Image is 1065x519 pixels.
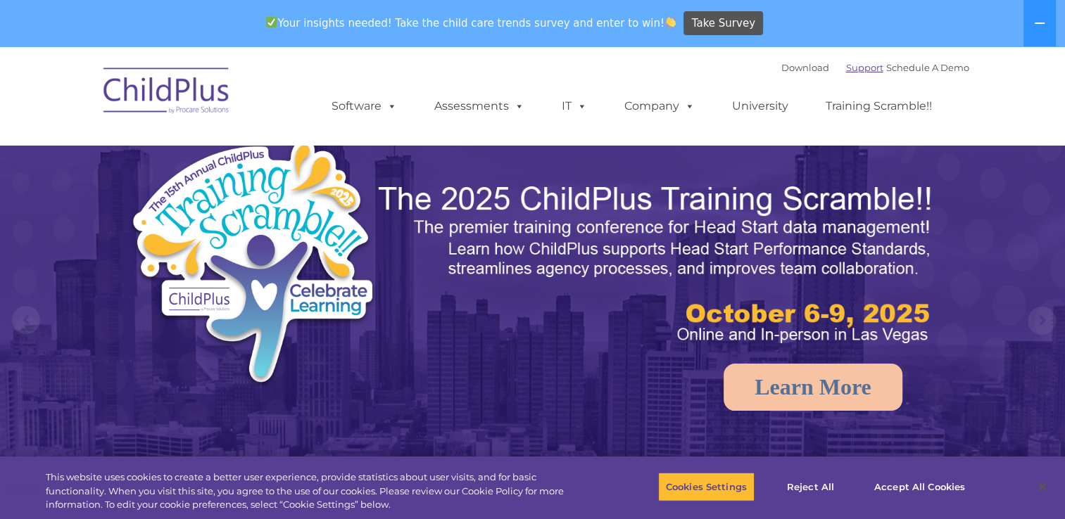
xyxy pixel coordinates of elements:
[886,62,969,73] a: Schedule A Demo
[46,470,586,512] div: This website uses cookies to create a better user experience, provide statistics about user visit...
[1027,471,1058,502] button: Close
[658,472,755,501] button: Cookies Settings
[781,62,969,73] font: |
[196,150,256,161] span: Phone number
[317,92,411,120] a: Software
[665,17,676,27] img: 👏
[548,92,601,120] a: IT
[781,62,829,73] a: Download
[767,472,855,501] button: Reject All
[196,93,239,103] span: Last name
[724,364,902,411] a: Learn More
[260,9,682,37] span: Your insights needed! Take the child care trends survey and enter to win!
[683,11,763,36] a: Take Survey
[718,92,802,120] a: University
[692,11,755,36] span: Take Survey
[867,472,973,501] button: Accept All Cookies
[96,58,237,128] img: ChildPlus by Procare Solutions
[812,92,946,120] a: Training Scramble!!
[610,92,709,120] a: Company
[266,17,277,27] img: ✅
[420,92,538,120] a: Assessments
[846,62,883,73] a: Support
